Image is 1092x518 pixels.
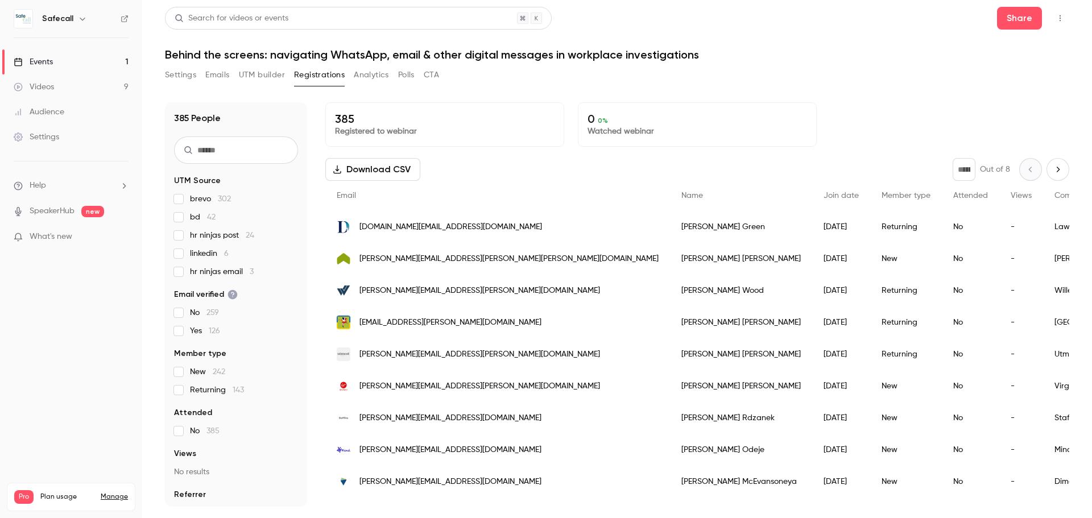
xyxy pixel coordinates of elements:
iframe: Noticeable Trigger [115,232,129,242]
div: [DATE] [812,402,870,434]
img: dimensions-uk.org [337,475,350,488]
img: Safecall [14,10,32,28]
button: Download CSV [325,158,420,181]
a: SpeakerHub [30,205,75,217]
span: hr ninjas post [190,230,254,241]
div: No [942,275,999,306]
span: Returning [190,384,244,396]
div: New [870,402,942,434]
div: No [942,211,999,243]
div: [PERSON_NAME] Rdzanek [670,402,812,434]
div: - [999,306,1043,338]
button: Emails [205,66,229,84]
div: No [942,243,999,275]
p: Watched webinar [588,126,807,137]
div: [PERSON_NAME] Wood [670,275,812,306]
div: No [942,402,999,434]
div: Videos [14,81,54,93]
p: No results [174,466,298,478]
span: Pro [14,490,34,504]
div: No [942,338,999,370]
div: [DATE] [812,338,870,370]
div: [DATE] [812,275,870,306]
div: New [870,466,942,498]
div: No [942,370,999,402]
li: help-dropdown-opener [14,180,129,192]
img: staffline.co.uk [337,411,350,425]
span: No [190,307,219,318]
span: 385 [206,427,220,435]
span: Views [174,448,196,459]
span: 302 [218,195,231,203]
div: [PERSON_NAME] Green [670,211,812,243]
span: 24 [246,231,254,239]
span: New [190,366,225,378]
div: [DATE] [812,466,870,498]
span: Join date [824,192,859,200]
div: Returning [870,211,942,243]
a: Manage [101,492,128,502]
div: No [942,306,999,338]
span: Member type [882,192,930,200]
div: [PERSON_NAME] Odeje [670,434,812,466]
span: What's new [30,231,72,243]
button: CTA [424,66,439,84]
span: Yes [190,325,220,337]
h6: Safecall [42,13,73,24]
span: Referrer [174,489,206,500]
img: virginmoney.com [337,379,350,393]
span: brevo [190,193,231,205]
span: 242 [213,368,225,376]
div: No [942,434,999,466]
img: stiltz.co.uk [337,252,350,266]
span: Views [1011,192,1032,200]
h1: 385 People [174,111,221,125]
span: [DOMAIN_NAME][EMAIL_ADDRESS][DOMAIN_NAME] [359,221,542,233]
button: Registrations [294,66,345,84]
button: UTM builder [239,66,285,84]
div: [DATE] [812,243,870,275]
img: lawdeb.com [337,220,350,234]
span: [PERSON_NAME][EMAIL_ADDRESS][PERSON_NAME][PERSON_NAME][DOMAIN_NAME] [359,253,659,265]
span: 0 % [598,117,608,125]
div: New [870,243,942,275]
span: No [190,425,220,437]
button: Polls [398,66,415,84]
div: Events [14,56,53,68]
span: [PERSON_NAME][EMAIL_ADDRESS][DOMAIN_NAME] [359,476,541,488]
p: Out of 8 [980,164,1010,175]
span: [PERSON_NAME][EMAIL_ADDRESS][PERSON_NAME][DOMAIN_NAME] [359,380,600,392]
div: [DATE] [812,434,870,466]
img: lincolnshire.gov.uk [337,316,350,329]
span: 42 [207,213,216,221]
span: 143 [233,386,244,394]
button: Next page [1046,158,1069,181]
img: mind.org.uk [337,443,350,457]
p: 0 [588,112,807,126]
div: Settings [14,131,59,143]
div: - [999,434,1043,466]
div: Returning [870,306,942,338]
span: 259 [206,309,219,317]
span: hr ninjas email [190,266,254,277]
div: Search for videos or events [175,13,288,24]
img: utmostgroup.com [337,347,350,361]
div: Audience [14,106,64,118]
div: Returning [870,275,942,306]
div: - [999,243,1043,275]
span: Attended [174,407,212,418]
span: linkedin [190,248,229,259]
span: 3 [250,268,254,276]
div: [PERSON_NAME] [PERSON_NAME] [670,370,812,402]
div: - [999,370,1043,402]
span: [PERSON_NAME][EMAIL_ADDRESS][PERSON_NAME][DOMAIN_NAME] [359,285,600,297]
button: Share [997,7,1042,30]
div: [DATE] [812,370,870,402]
div: - [999,466,1043,498]
span: 6 [224,250,229,258]
span: Email [337,192,356,200]
div: [PERSON_NAME] [PERSON_NAME] [670,306,812,338]
span: [PERSON_NAME][EMAIL_ADDRESS][DOMAIN_NAME] [359,444,541,456]
span: Email verified [174,289,238,300]
div: [DATE] [812,306,870,338]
